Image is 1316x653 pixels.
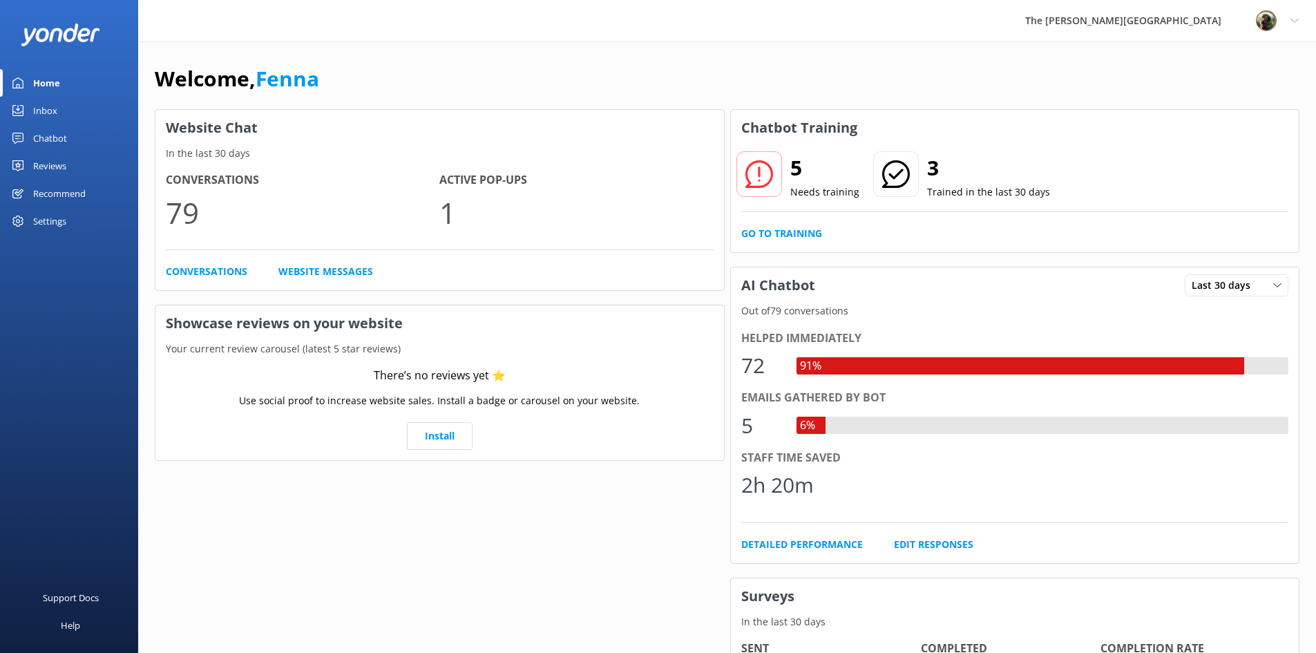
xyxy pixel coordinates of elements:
img: yonder-white-logo.png [21,23,100,46]
a: Website Messages [278,264,373,279]
span: Last 30 days [1192,278,1259,293]
h3: Surveys [731,578,1299,614]
a: Edit Responses [894,537,973,552]
div: Help [61,612,80,639]
p: Use social proof to increase website sales. Install a badge or carousel on your website. [239,393,640,408]
p: Trained in the last 30 days [927,184,1050,200]
div: Reviews [33,152,66,180]
h4: Conversations [166,171,439,189]
img: 642-1739481132.png [1256,10,1277,31]
h2: 5 [790,151,859,184]
a: Fenna [256,64,319,93]
div: Support Docs [43,584,99,612]
div: There’s no reviews yet ⭐ [374,367,506,385]
p: Needs training [790,184,859,200]
h1: Welcome, [155,62,319,95]
p: Out of 79 conversations [731,303,1299,319]
h3: Chatbot Training [731,110,868,146]
h3: Showcase reviews on your website [155,305,724,341]
div: Emails gathered by bot [741,389,1289,407]
div: 6% [797,417,819,435]
div: Chatbot [33,124,67,152]
div: 5 [741,409,783,442]
p: 1 [439,189,713,236]
div: Home [33,69,60,97]
a: Go to Training [741,226,822,241]
p: Your current review carousel (latest 5 star reviews) [155,341,724,357]
p: In the last 30 days [731,614,1299,630]
div: Settings [33,207,66,235]
a: Detailed Performance [741,537,863,552]
div: Recommend [33,180,86,207]
h2: 3 [927,151,1050,184]
div: 72 [741,349,783,382]
a: Conversations [166,264,247,279]
div: Helped immediately [741,330,1289,348]
a: Install [407,422,473,450]
h3: AI Chatbot [731,267,826,303]
div: 91% [797,357,825,375]
div: 2h 20m [741,469,814,502]
div: Staff time saved [741,449,1289,467]
h3: Website Chat [155,110,724,146]
p: 79 [166,189,439,236]
h4: Active Pop-ups [439,171,713,189]
div: Inbox [33,97,57,124]
p: In the last 30 days [155,146,724,161]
